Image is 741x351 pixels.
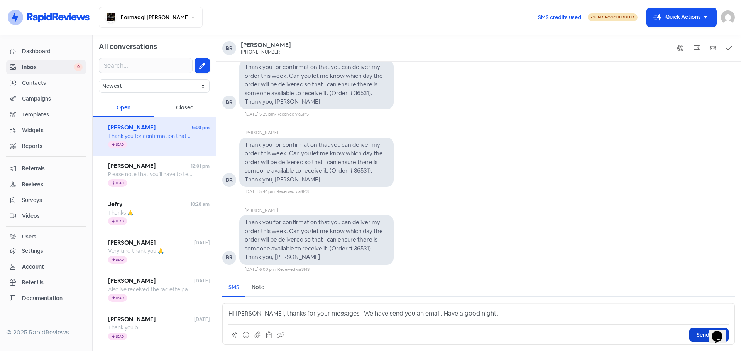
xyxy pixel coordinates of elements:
[22,79,83,87] span: Contacts
[108,238,194,247] span: [PERSON_NAME]
[245,188,275,195] div: [DATE] 5:44 pm
[6,230,86,244] a: Users
[194,239,210,246] span: [DATE]
[275,111,309,118] div: · Received via
[22,165,83,173] span: Referrals
[6,92,86,106] a: Campaigns
[675,42,686,54] button: Show system messages
[691,42,702,54] button: Flag conversation
[108,123,192,132] span: [PERSON_NAME]
[6,260,86,274] a: Account
[99,7,203,28] button: Formaggi [PERSON_NAME]
[116,220,124,223] span: Lead
[252,283,264,291] div: Note
[6,291,86,306] a: Documentation
[22,196,83,204] span: Surveys
[22,212,83,220] span: Videos
[108,171,473,178] span: Please note that you’ll have to text the above number via whatsapp. Please, do you sell unsalted ...
[707,42,719,54] button: Mark as unread
[647,8,716,27] button: Quick Actions
[192,124,210,131] span: 6:00 pm
[6,193,86,207] a: Surveys
[222,251,236,265] div: BR
[116,296,124,299] span: Lead
[6,275,86,290] a: Refer Us
[228,309,729,318] p: Hi [PERSON_NAME], thanks for your messages. We have send you an email. Have a good night.
[108,162,191,171] span: [PERSON_NAME]
[22,279,83,287] span: Refer Us
[22,180,83,188] span: Reviews
[301,189,309,194] span: SMS
[6,244,86,258] a: Settings
[6,107,86,122] a: Templates
[22,126,83,134] span: Widgets
[108,247,164,254] span: Very kind thank you 🙏
[108,277,194,286] span: [PERSON_NAME]
[22,142,83,150] span: Reports
[593,15,634,20] span: Sending Scheduled
[108,200,190,209] span: Jefry
[697,331,721,339] span: Send SMS
[22,47,83,55] span: Dashboard
[301,111,309,117] span: SMS
[116,258,124,261] span: Lead
[6,44,86,59] a: Dashboard
[191,163,210,170] span: 12:01 pm
[721,10,735,24] img: User
[116,335,124,338] span: Lead
[22,233,36,241] div: Users
[531,13,588,21] a: SMS credits used
[116,181,124,185] span: Lead
[190,201,210,208] span: 10:28 am
[22,111,83,119] span: Templates
[228,283,239,291] div: SMS
[6,177,86,191] a: Reviews
[194,277,210,284] span: [DATE]
[588,13,638,22] a: Sending Scheduled
[275,188,309,195] div: · Received via
[108,315,194,324] span: [PERSON_NAME]
[22,63,74,71] span: Inbox
[723,42,735,54] button: Mark as closed
[709,320,733,343] iframe: chat widget
[108,133,678,139] span: Thank you for confirmation that you can deliver my order this week. Can you let me know which day...
[22,263,44,271] div: Account
[301,267,310,272] span: SMS
[6,76,86,90] a: Contacts
[74,63,83,71] span: 0
[194,316,210,323] span: [DATE]
[6,209,86,223] a: Videos
[538,13,581,22] span: SMS credits used
[99,42,157,51] span: All conversations
[108,286,338,293] span: Also ive received the raclette pack, do i need to remove it from the ice chest and refrigerate?
[108,209,134,216] span: Thanks 🙏
[245,63,384,105] pre: Thank you for confirmation that you can deliver my order this week. Can you let me know which day...
[99,58,193,73] input: Search...
[245,141,384,183] pre: Thank you for confirmation that you can deliver my order this week. Can you let me know which day...
[108,324,138,331] span: Thank you b
[222,96,236,109] div: BR
[116,143,124,146] span: Lead
[222,173,236,187] div: BR
[245,111,275,118] div: [DATE] 5:29 pm
[6,123,86,138] a: Widgets
[245,207,394,215] div: [PERSON_NAME]
[154,99,216,117] div: Closed
[245,129,394,138] div: [PERSON_NAME]
[245,266,276,273] div: [DATE] 6:00 pm
[245,218,384,260] pre: Thank you for confirmation that you can deliver my order this week. Can you let me know which day...
[6,139,86,153] a: Reports
[22,294,83,302] span: Documentation
[689,328,729,342] button: Send SMS
[93,99,154,117] div: Open
[22,247,43,255] div: Settings
[241,41,291,49] a: [PERSON_NAME]
[6,328,86,337] div: © 2025 RapidReviews
[222,41,236,55] div: Br
[276,266,310,273] div: · Received via
[6,161,86,176] a: Referrals
[241,49,281,55] div: [PHONE_NUMBER]
[22,95,83,103] span: Campaigns
[6,60,86,74] a: Inbox 0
